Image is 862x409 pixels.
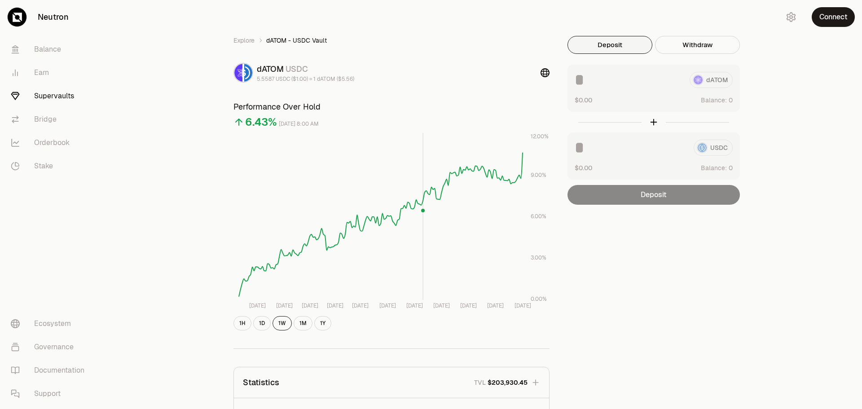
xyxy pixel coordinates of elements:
[302,302,318,309] tspan: [DATE]
[4,84,97,108] a: Supervaults
[233,101,550,113] h3: Performance Over Hold
[294,316,312,330] button: 1M
[273,316,292,330] button: 1W
[487,302,504,309] tspan: [DATE]
[245,115,277,129] div: 6.43%
[327,302,343,309] tspan: [DATE]
[812,7,855,27] button: Connect
[233,316,251,330] button: 1H
[234,367,549,398] button: StatisticsTVL$203,930.45
[701,163,727,172] span: Balance:
[488,378,528,387] span: $203,930.45
[4,335,97,359] a: Governance
[4,359,97,382] a: Documentation
[314,316,331,330] button: 1Y
[279,119,319,129] div: [DATE] 8:00 AM
[244,64,252,82] img: USDC Logo
[515,302,531,309] tspan: [DATE]
[655,36,740,54] button: Withdraw
[257,63,354,75] div: dATOM
[4,154,97,178] a: Stake
[233,36,255,45] a: Explore
[257,75,354,83] div: 5.5587 USDC ($1.00) = 1 dATOM ($5.56)
[253,316,271,330] button: 1D
[433,302,450,309] tspan: [DATE]
[531,254,546,261] tspan: 3.00%
[4,312,97,335] a: Ecosystem
[266,36,327,45] span: dATOM - USDC Vault
[276,302,293,309] tspan: [DATE]
[4,38,97,61] a: Balance
[701,96,727,105] span: Balance:
[406,302,423,309] tspan: [DATE]
[249,302,266,309] tspan: [DATE]
[4,382,97,405] a: Support
[460,302,477,309] tspan: [DATE]
[234,64,242,82] img: dATOM Logo
[4,108,97,131] a: Bridge
[531,172,546,179] tspan: 9.00%
[531,133,549,140] tspan: 12.00%
[567,36,652,54] button: Deposit
[4,131,97,154] a: Orderbook
[474,378,486,387] p: TVL
[243,376,279,389] p: Statistics
[531,213,546,220] tspan: 6.00%
[575,163,592,172] button: $0.00
[575,95,592,105] button: $0.00
[233,36,550,45] nav: breadcrumb
[379,302,396,309] tspan: [DATE]
[352,302,369,309] tspan: [DATE]
[4,61,97,84] a: Earn
[531,295,547,303] tspan: 0.00%
[286,64,308,74] span: USDC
